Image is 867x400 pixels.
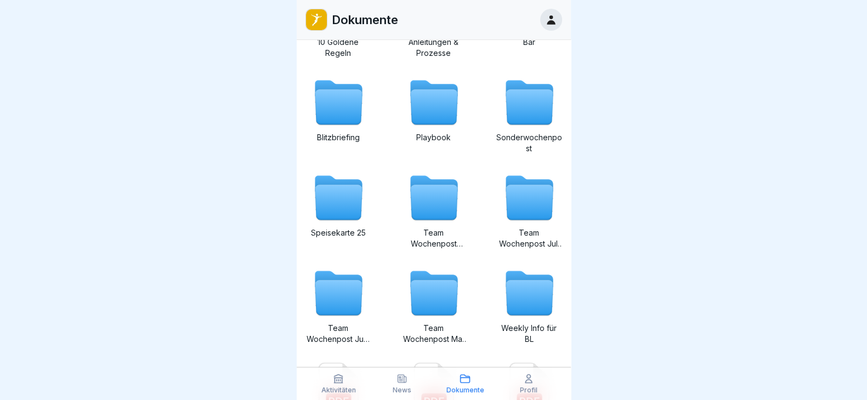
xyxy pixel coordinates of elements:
[401,227,467,249] p: Team Wochenpost [DATE]
[321,386,356,394] p: Aktivitäten
[305,227,371,238] p: Speisekarte 25
[446,386,484,394] p: Dokumente
[496,76,562,154] a: Sonderwochenpost
[305,37,371,59] p: 10 Goldene Regeln
[305,76,371,154] a: Blitzbriefing
[393,386,411,394] p: News
[520,386,537,394] p: Profil
[305,323,371,345] p: Team Wochenpost Juni 2025
[305,267,371,345] a: Team Wochenpost Juni 2025
[401,76,467,154] a: Playbook
[401,323,467,345] p: Team Wochenpost Mai 2025
[496,323,562,345] p: Weekly Info für BL
[496,172,562,249] a: Team Wochenpost Juli 2025
[305,132,371,143] p: Blitzbriefing
[496,267,562,345] a: Weekly Info für BL
[496,227,562,249] p: Team Wochenpost Juli 2025
[306,9,327,30] img: oo2rwhh5g6mqyfqxhtbddxvd.png
[305,172,371,249] a: Speisekarte 25
[401,267,467,345] a: Team Wochenpost Mai 2025
[401,132,467,143] p: Playbook
[332,13,398,27] p: Dokumente
[496,37,562,48] p: Bar
[401,37,467,59] p: Anleitungen & Prozesse
[401,172,467,249] a: Team Wochenpost [DATE]
[496,132,562,154] p: Sonderwochenpost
